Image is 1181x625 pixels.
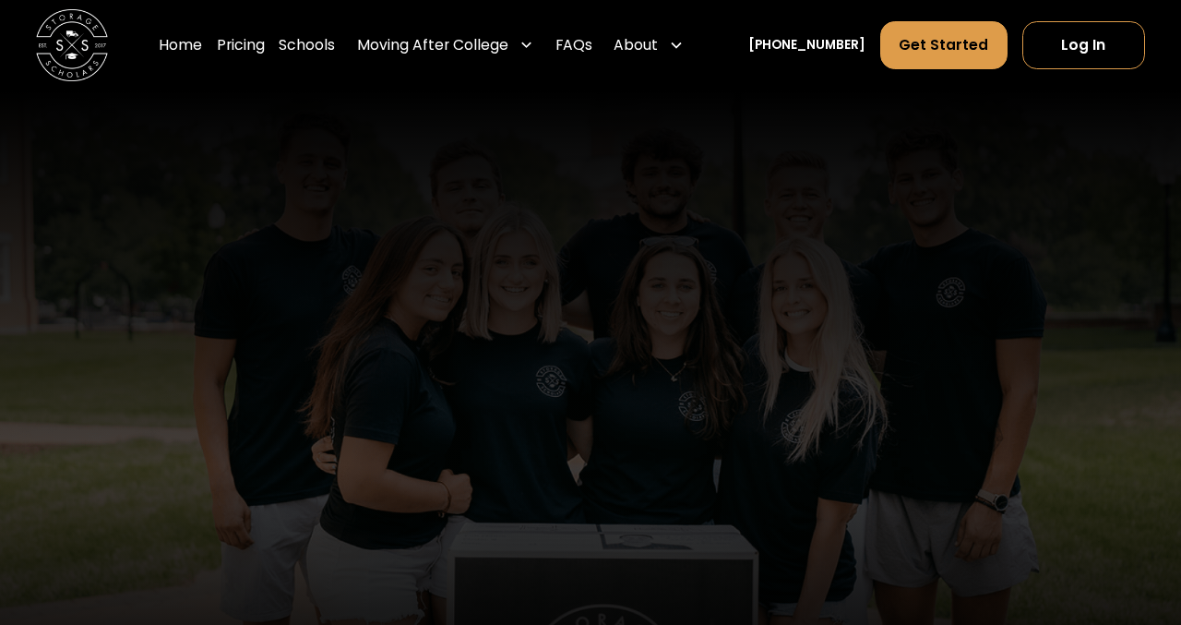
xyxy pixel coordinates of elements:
a: Log In [1022,21,1145,70]
a: Get Started [880,21,1008,70]
img: Storage Scholars main logo [36,9,108,81]
a: Home [159,20,202,71]
div: Moving After College [357,34,508,56]
a: Schools [279,20,335,71]
a: FAQs [555,20,592,71]
a: Pricing [217,20,265,71]
div: About [614,34,658,56]
a: [PHONE_NUMBER] [748,36,865,55]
